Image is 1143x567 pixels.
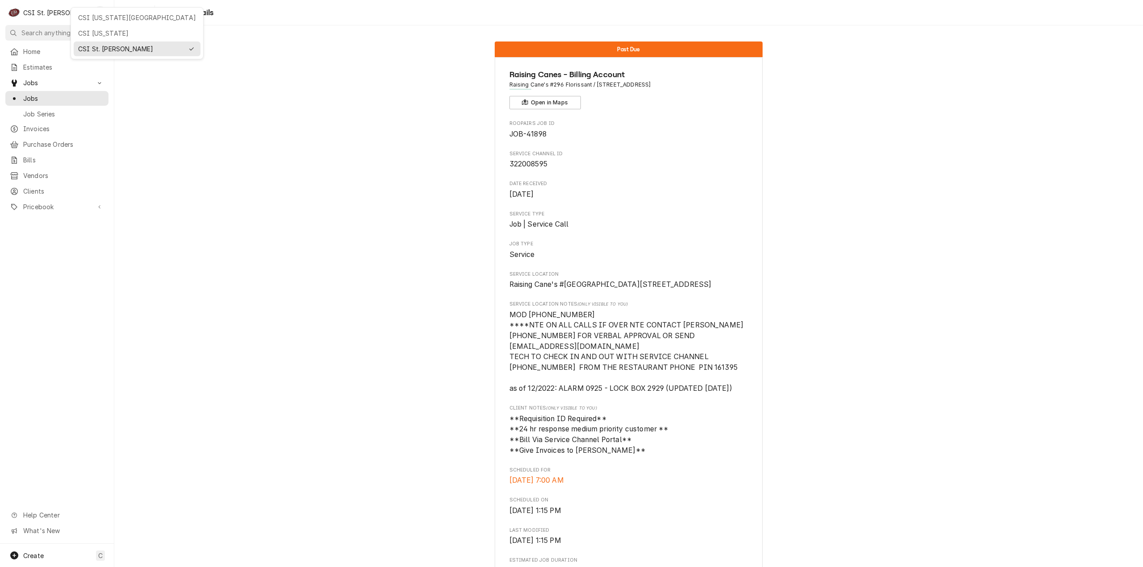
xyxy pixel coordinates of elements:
span: Jobs [23,94,104,103]
a: Go to Job Series [5,107,108,121]
span: Job Series [23,109,104,119]
div: CSI [US_STATE] [78,29,196,38]
div: CSI St. [PERSON_NAME] [78,44,184,54]
div: CSI [US_STATE][GEOGRAPHIC_DATA] [78,13,196,22]
a: Go to Jobs [5,91,108,106]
